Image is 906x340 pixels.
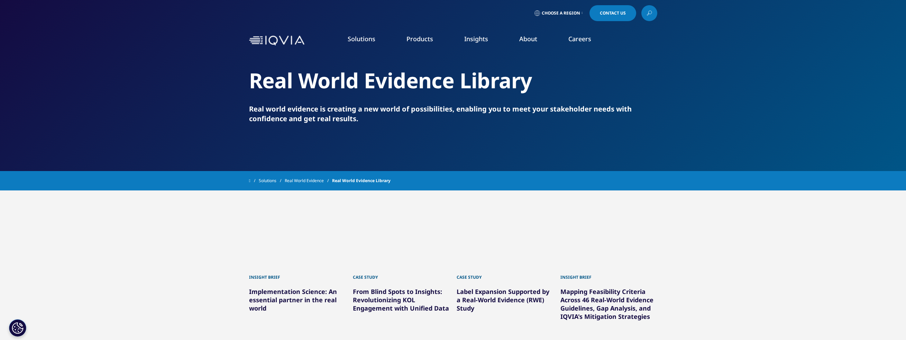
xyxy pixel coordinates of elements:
div: Case study [353,267,450,280]
img: IQVIA Healthcare Information Technology and Pharma Clinical Research Company [249,36,304,46]
a: Contact Us [589,5,636,21]
a: Mapping Feasibility Criteria Across 46 Real-World Evidence Guidelines, Gap Analysis, and IQVIA's ... [560,287,653,321]
a: Implementation Science: An essential partner in the real world [249,287,337,312]
div: Case Study [457,267,553,280]
a: Label Expansion Supported by a Real-World Evidence (RWE) Study [457,287,549,312]
a: Real World Evidence [285,175,332,187]
span: Choose a Region [542,10,580,16]
button: Cookie-Einstellungen [9,319,26,337]
a: Products [406,35,433,43]
div: Insight Brief [560,267,657,280]
a: Insights [464,35,488,43]
div: Insight brief [249,267,346,280]
a: About [519,35,537,43]
a: Solutions [259,175,285,187]
a: Careers [568,35,591,43]
a: Solutions [348,35,375,43]
span: Contact Us [600,11,626,15]
nav: Primary [307,24,657,57]
p: Real world evidence is creating a new world of possibilities, enabling you to meet your stakehold... [249,104,657,124]
a: From Blind Spots to Insights: Revolutionizing KOL Engagement with Unified Data [353,287,449,312]
h2: Real World Evidence Library [249,68,657,93]
span: Real World Evidence Library [332,175,391,187]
